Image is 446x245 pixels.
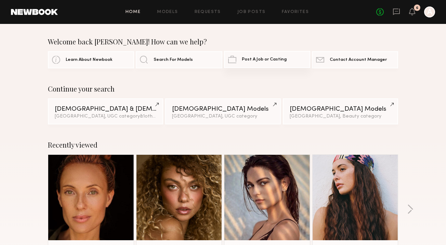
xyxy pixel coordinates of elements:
[224,51,310,68] a: Post A Job or Casting
[66,58,113,62] span: Learn About Newbook
[330,58,387,62] span: Contact Account Manager
[290,106,391,112] div: [DEMOGRAPHIC_DATA] Models
[172,106,274,112] div: [DEMOGRAPHIC_DATA] Models
[140,114,169,119] span: & 1 other filter
[424,6,435,17] a: A
[48,85,398,93] div: Continue your search
[157,10,178,14] a: Models
[55,106,156,112] div: [DEMOGRAPHIC_DATA] & [DEMOGRAPHIC_DATA] Models
[172,114,274,119] div: [GEOGRAPHIC_DATA], UGC category
[283,98,398,124] a: [DEMOGRAPHIC_DATA] Models[GEOGRAPHIC_DATA], Beauty category
[55,114,156,119] div: [GEOGRAPHIC_DATA], UGC category
[154,58,193,62] span: Search For Models
[416,6,418,10] div: 6
[290,114,391,119] div: [GEOGRAPHIC_DATA], Beauty category
[282,10,309,14] a: Favorites
[237,10,266,14] a: Job Posts
[48,38,398,46] div: Welcome back [PERSON_NAME]! How can we help?
[242,57,287,62] span: Post A Job or Casting
[195,10,221,14] a: Requests
[48,98,163,124] a: [DEMOGRAPHIC_DATA] & [DEMOGRAPHIC_DATA] Models[GEOGRAPHIC_DATA], UGC category&1other filter
[136,51,222,68] a: Search For Models
[165,98,280,124] a: [DEMOGRAPHIC_DATA] Models[GEOGRAPHIC_DATA], UGC category
[312,51,398,68] a: Contact Account Manager
[48,51,134,68] a: Learn About Newbook
[126,10,141,14] a: Home
[48,141,398,149] div: Recently viewed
